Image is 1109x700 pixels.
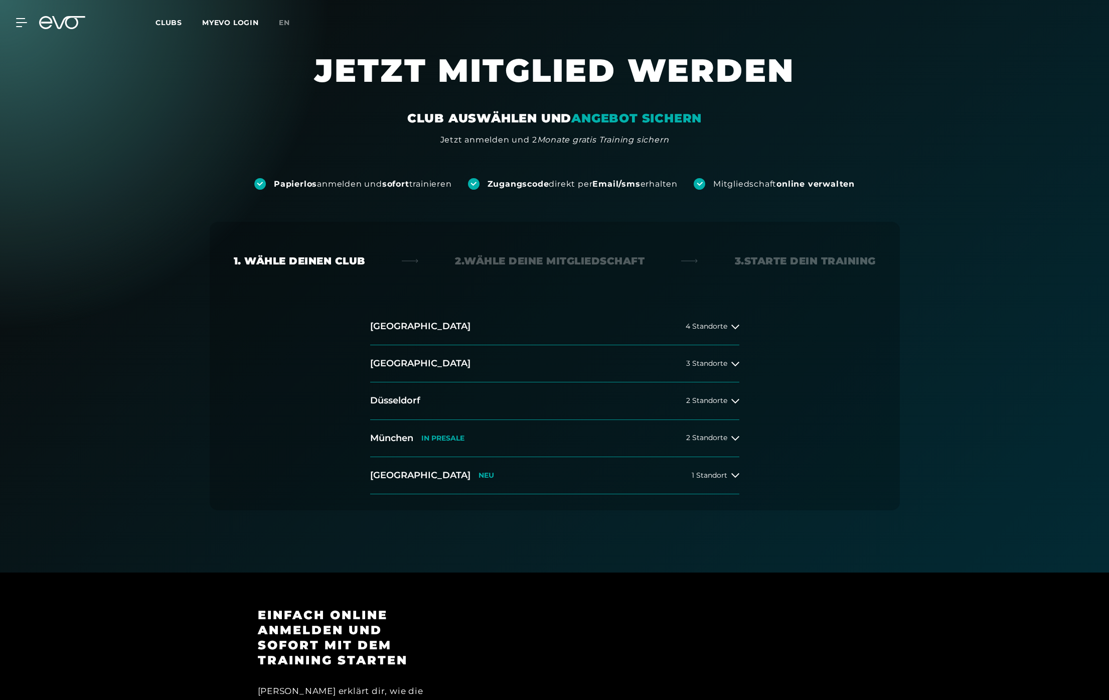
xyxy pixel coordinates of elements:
[537,135,669,145] em: Monate gratis Training sichern
[274,179,317,189] strong: Papierlos
[571,111,702,125] em: ANGEBOT SICHERN
[279,18,290,27] span: en
[692,472,727,479] span: 1 Standort
[479,471,494,480] p: NEU
[370,457,739,494] button: [GEOGRAPHIC_DATA]NEU1 Standort
[370,420,739,457] button: MünchenIN PRESALE2 Standorte
[234,254,365,268] div: 1. Wähle deinen Club
[686,434,727,442] span: 2 Standorte
[421,434,464,443] p: IN PRESALE
[407,110,702,126] div: CLUB AUSWÄHLEN UND
[686,323,727,330] span: 4 Standorte
[258,608,437,668] h3: Einfach online anmelden und sofort mit dem Training starten
[370,394,420,407] h2: Düsseldorf
[440,134,669,146] div: Jetzt anmelden und 2
[370,308,739,345] button: [GEOGRAPHIC_DATA]4 Standorte
[592,179,640,189] strong: Email/sms
[370,345,739,382] button: [GEOGRAPHIC_DATA]3 Standorte
[155,18,182,27] span: Clubs
[776,179,855,189] strong: online verwalten
[713,179,855,190] div: Mitgliedschaft
[735,254,876,268] div: 3. Starte dein Training
[279,17,302,29] a: en
[488,179,678,190] div: direkt per erhalten
[274,179,452,190] div: anmelden und trainieren
[488,179,549,189] strong: Zugangscode
[370,357,470,370] h2: [GEOGRAPHIC_DATA]
[370,382,739,419] button: Düsseldorf2 Standorte
[370,320,470,333] h2: [GEOGRAPHIC_DATA]
[202,18,259,27] a: MYEVO LOGIN
[370,469,470,482] h2: [GEOGRAPHIC_DATA]
[370,432,413,445] h2: München
[686,360,727,367] span: 3 Standorte
[455,254,645,268] div: 2. Wähle deine Mitgliedschaft
[382,179,409,189] strong: sofort
[686,397,727,404] span: 2 Standorte
[155,18,202,27] a: Clubs
[254,50,856,110] h1: JETZT MITGLIED WERDEN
